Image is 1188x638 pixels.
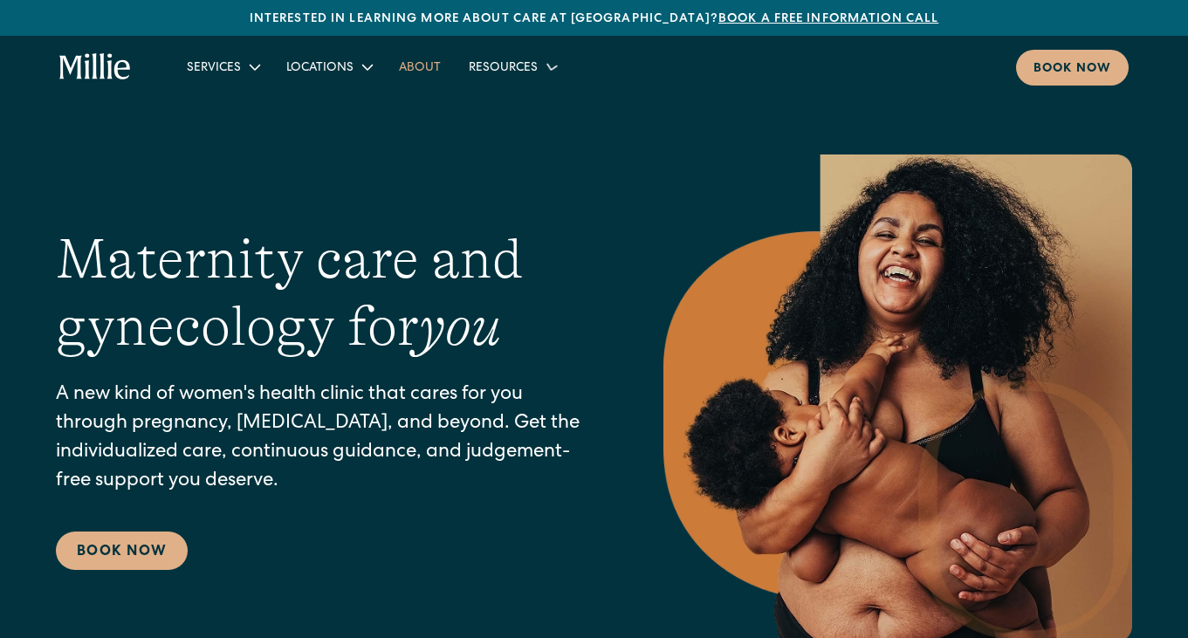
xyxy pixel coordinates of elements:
[272,52,385,81] div: Locations
[56,532,188,570] a: Book Now
[1016,50,1129,86] a: Book now
[286,59,354,78] div: Locations
[187,59,241,78] div: Services
[1033,60,1111,79] div: Book now
[56,381,594,497] p: A new kind of women's health clinic that cares for you through pregnancy, [MEDICAL_DATA], and bey...
[173,52,272,81] div: Services
[455,52,569,81] div: Resources
[59,53,131,81] a: home
[419,295,501,358] em: you
[718,13,938,25] a: Book a free information call
[469,59,538,78] div: Resources
[385,52,455,81] a: About
[56,226,594,360] h1: Maternity care and gynecology for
